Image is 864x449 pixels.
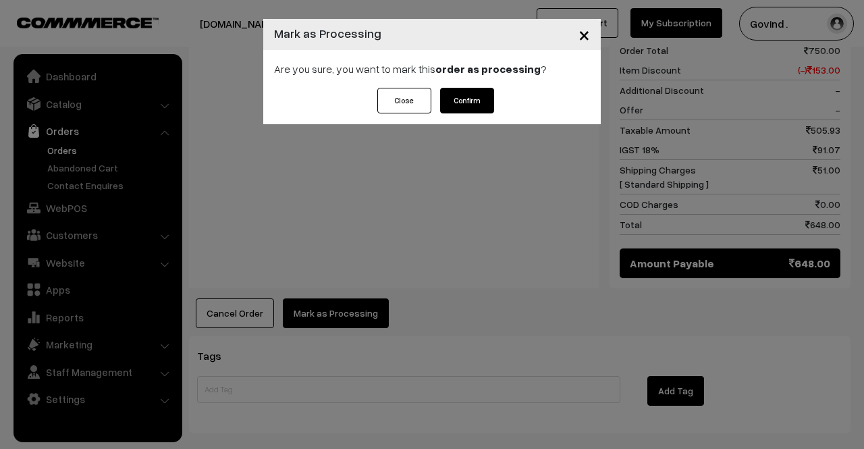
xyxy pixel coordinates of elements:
strong: order as processing [435,62,541,76]
span: × [578,22,590,47]
button: Close [377,88,431,113]
button: Close [568,14,601,55]
h4: Mark as Processing [274,24,381,43]
div: Are you sure, you want to mark this ? [263,50,601,88]
button: Confirm [440,88,494,113]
